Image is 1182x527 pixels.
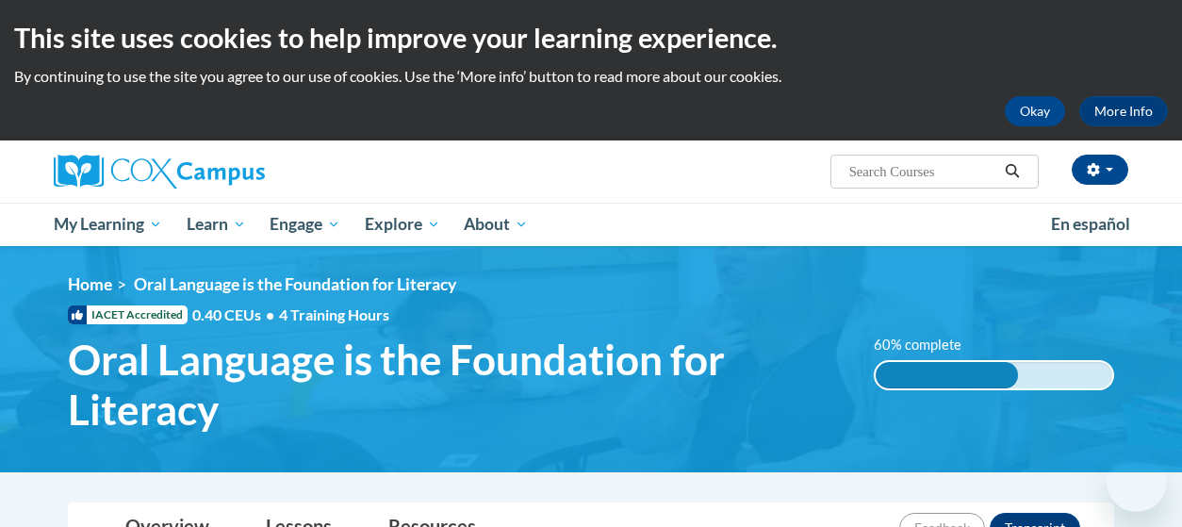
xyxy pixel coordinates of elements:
[1072,155,1128,185] button: Account Settings
[14,19,1168,57] h2: This site uses cookies to help improve your learning experience.
[257,203,353,246] a: Engage
[68,335,845,435] span: Oral Language is the Foundation for Literacy
[54,155,393,189] a: Cox Campus
[134,274,456,294] span: Oral Language is the Foundation for Literacy
[41,203,174,246] a: My Learning
[874,335,982,355] label: 60% complete
[1107,452,1167,512] iframe: Button to launch messaging window
[452,203,541,246] a: About
[279,305,389,323] span: 4 Training Hours
[174,203,258,246] a: Learn
[54,213,162,236] span: My Learning
[876,362,1018,388] div: 60% complete
[14,66,1168,87] p: By continuing to use the site you agree to our use of cookies. Use the ‘More info’ button to read...
[998,160,1026,183] button: Search
[270,213,340,236] span: Engage
[40,203,1142,246] div: Main menu
[1039,205,1142,244] a: En español
[68,274,112,294] a: Home
[353,203,452,246] a: Explore
[1079,96,1168,126] a: More Info
[1051,214,1130,234] span: En español
[187,213,246,236] span: Learn
[192,305,279,325] span: 0.40 CEUs
[847,160,998,183] input: Search Courses
[266,305,274,323] span: •
[365,213,440,236] span: Explore
[464,213,528,236] span: About
[1005,96,1065,126] button: Okay
[54,155,265,189] img: Cox Campus
[68,305,188,324] span: IACET Accredited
